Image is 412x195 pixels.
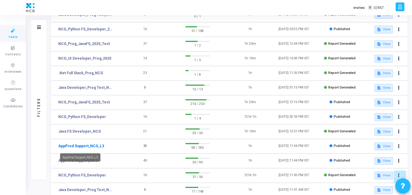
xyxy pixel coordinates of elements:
td: 40 [123,154,167,168]
a: NCG_Python FS_Developer [58,114,106,120]
span: 98 / 180 [185,144,210,150]
td: 1h [228,81,272,95]
mat-icon: description [377,115,381,119]
mat-icon: description [377,57,381,61]
a: .Net Full Stack_Prog_NCG [58,70,103,76]
span: 216 / 253 [185,100,210,106]
span: 31 / 56 [185,173,210,179]
td: [DATE] 03:25 PM IST [272,22,316,37]
mat-icon: description [377,173,381,178]
a: Java Developer_Prog Test_NCG [58,85,114,90]
td: 1h 10m [228,124,272,139]
div: AppProd Support_NCG_L3 [60,153,100,162]
a: NCG_UI Developer_Prog_2025 [58,56,111,61]
img: logo [25,2,36,14]
a: Java FS Developer_NCG [58,129,101,134]
span: Report Generated [328,42,356,46]
td: 1h [228,154,272,168]
td: 1h 10m [228,51,272,66]
button: View [374,69,393,77]
span: T [368,5,372,10]
span: Report Generated [328,56,356,60]
td: 1h 20m [228,37,272,51]
span: Report Generated [328,129,356,133]
td: 16 [123,168,167,183]
mat-icon: description [377,27,381,32]
td: 121d 1h [228,110,272,124]
td: 1h [228,139,272,154]
mat-icon: description [377,188,381,192]
td: 16 [123,110,167,124]
mat-icon: description [377,71,381,75]
td: [DATE] 02:18 PM IST [272,110,316,124]
td: 21 [123,124,167,139]
td: 23 [123,66,167,81]
span: Published [334,144,350,148]
button: View [374,142,393,150]
span: 50 / 96 [185,159,210,165]
div: Filters [36,74,42,141]
a: Java Developer_Prog Test_NCG [58,187,114,193]
mat-icon: description [377,130,381,134]
span: Tests [8,35,18,40]
span: 1 / 4 [185,115,210,121]
span: Contests [5,52,21,57]
a: NCG_Prog_JavaFS_2025_Test [58,41,110,47]
button: View [374,186,393,194]
button: View [374,84,393,92]
td: 16 [123,22,167,37]
button: View [374,40,393,48]
button: View [374,26,393,33]
span: 51 / 108 [185,27,210,33]
a: AppProd Support_NCG_L3 [58,143,104,149]
mat-icon: description [377,159,381,163]
button: View [374,128,393,136]
span: 1 / 2 [185,42,210,48]
td: 8 [123,81,167,95]
td: [DATE] 11:44 PM IST [272,139,316,154]
td: [DATE] 12:15 PM IST [272,95,316,110]
span: Report Generated [328,85,356,89]
td: 14 [123,51,167,66]
td: 37 [123,37,167,51]
span: Candidates [3,104,23,109]
span: 1 / 5 [185,57,210,63]
td: 37 [123,95,167,110]
span: Published [334,158,350,162]
a: NCG_Python FS_Developer_2025 [58,26,114,32]
td: [DATE] 11:35 PM IST [272,66,316,81]
span: Published [334,115,350,119]
button: View [374,157,393,165]
span: Published [334,100,350,104]
button: View [374,99,393,106]
mat-icon: description [377,42,381,46]
a: NCG_Python FS_Developer [58,172,106,178]
span: 29 / 50 [185,130,210,136]
span: 77 / 148 [185,188,210,194]
button: View [374,55,393,63]
td: 1h [228,22,272,37]
mat-icon: description [377,144,381,148]
label: Invites: [353,5,366,10]
td: [DATE] 12:44 PM IST [272,37,316,51]
td: [DATE] 11:44 PM IST [272,154,316,168]
span: Interviews [5,69,22,75]
span: Questions [4,87,22,92]
td: 121d 1h [228,168,272,183]
span: 1 / 8 [185,71,210,77]
td: [DATE] 11:45 PM IST [272,168,316,183]
span: 0 / 1 [185,13,210,19]
td: 1h [228,66,272,81]
td: [DATE] 01:15 PM IST [272,81,316,95]
button: View [374,172,393,179]
span: Report Generated [328,71,356,75]
span: Published [334,188,350,192]
span: 10 / 13 [185,86,210,92]
span: Published [334,27,350,31]
td: [DATE] 10:59 PM IST [272,51,316,66]
td: 38 [123,139,167,154]
a: NCG_Prog_JavaFS_2025_Test [58,99,110,105]
td: [DATE] 12:51 PM IST [272,124,316,139]
mat-icon: description [377,100,381,105]
button: View [374,113,393,121]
